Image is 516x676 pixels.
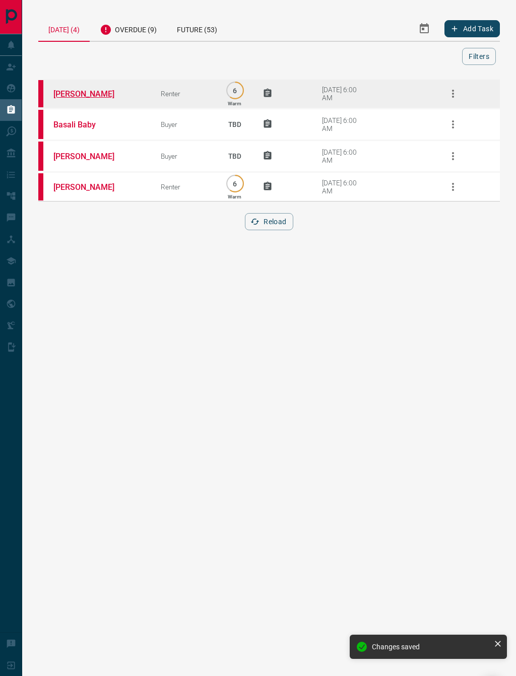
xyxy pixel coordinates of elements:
[161,90,207,98] div: Renter
[161,183,207,191] div: Renter
[222,111,247,138] p: TBD
[53,89,129,99] a: [PERSON_NAME]
[228,194,241,199] p: Warm
[322,116,365,132] div: [DATE] 6:00 AM
[53,182,129,192] a: [PERSON_NAME]
[412,17,436,41] button: Select Date Range
[38,16,90,42] div: [DATE] (4)
[38,142,43,171] div: property.ca
[38,173,43,200] div: property.ca
[245,213,293,230] button: Reload
[322,179,365,195] div: [DATE] 6:00 AM
[228,101,241,106] p: Warm
[222,143,247,170] p: TBD
[161,152,207,160] div: Buyer
[444,20,500,37] button: Add Task
[322,86,365,102] div: [DATE] 6:00 AM
[167,16,227,41] div: Future (53)
[462,48,496,65] button: Filters
[90,16,167,41] div: Overdue (9)
[231,87,239,94] p: 6
[38,80,43,107] div: property.ca
[38,110,43,139] div: property.ca
[372,643,490,651] div: Changes saved
[161,120,207,128] div: Buyer
[322,148,365,164] div: [DATE] 6:00 AM
[53,152,129,161] a: [PERSON_NAME]
[53,120,129,129] a: Basali Baby
[231,180,239,187] p: 6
